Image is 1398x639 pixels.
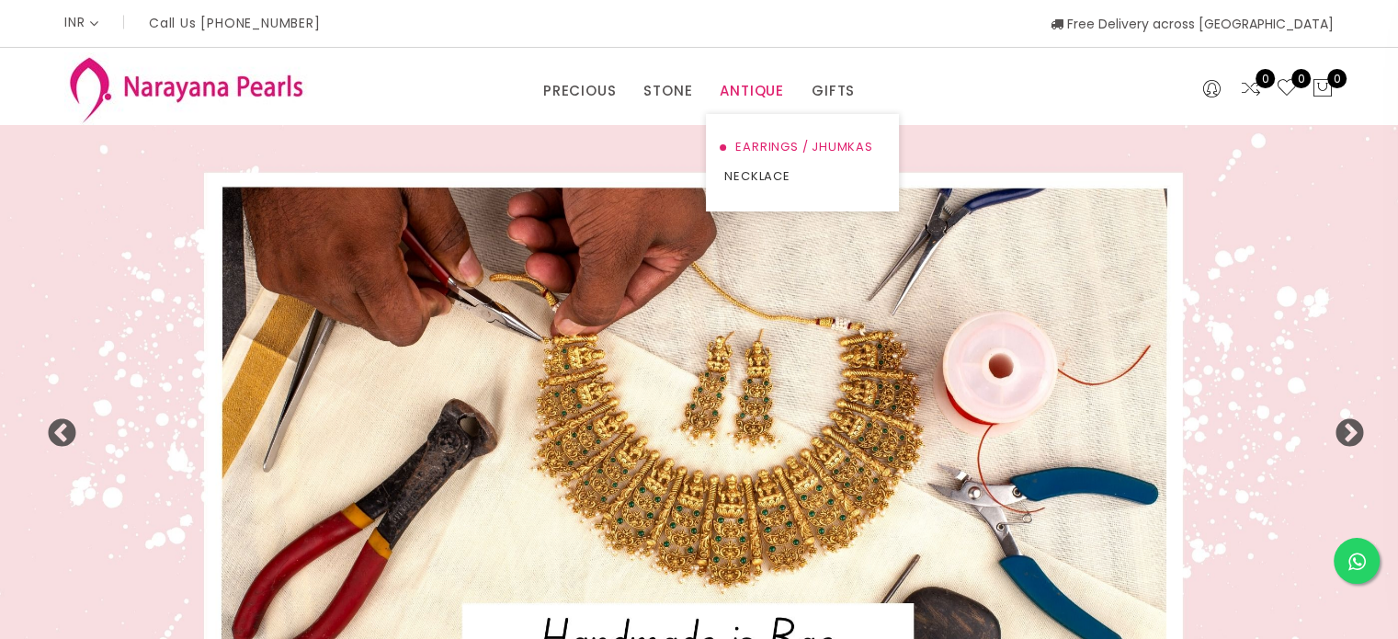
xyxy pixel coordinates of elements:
[812,77,855,105] a: GIFTS
[543,77,616,105] a: PRECIOUS
[1327,69,1347,88] span: 0
[1334,418,1352,437] button: Next
[1051,15,1334,33] span: Free Delivery across [GEOGRAPHIC_DATA]
[1312,77,1334,101] button: 0
[46,418,64,437] button: Previous
[1256,69,1275,88] span: 0
[1276,77,1298,101] a: 0
[643,77,692,105] a: STONE
[724,162,881,191] a: NECKLACE
[720,77,784,105] a: ANTIQUE
[724,132,881,162] a: EARRINGS / JHUMKAS
[1291,69,1311,88] span: 0
[1240,77,1262,101] a: 0
[149,17,321,29] p: Call Us [PHONE_NUMBER]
